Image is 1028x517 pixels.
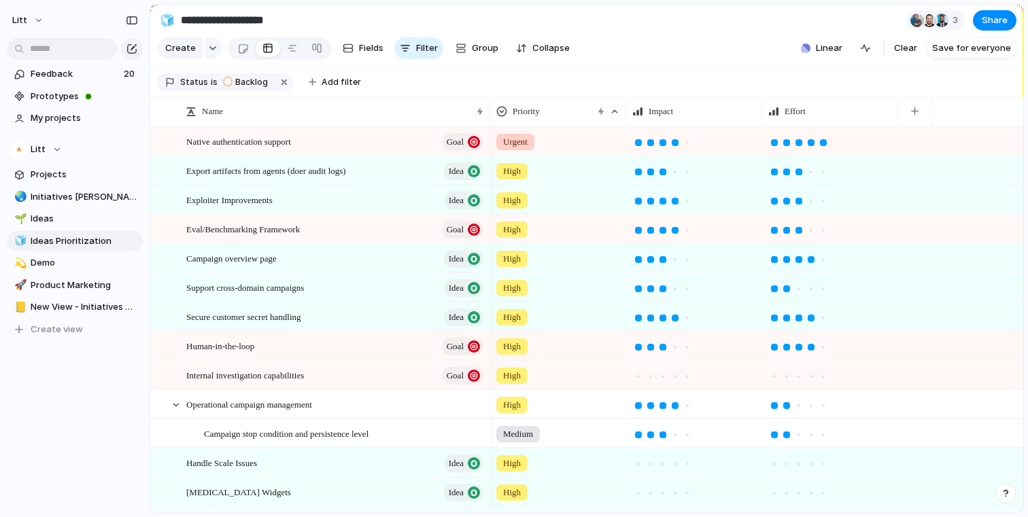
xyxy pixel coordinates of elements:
span: High [503,486,521,499]
span: Idea [449,162,464,181]
span: Ideas [31,212,138,226]
span: Product Marketing [31,279,138,292]
span: Goal [447,220,464,239]
button: Goal [442,221,483,238]
span: Prototypes [31,90,138,103]
span: High [503,398,521,412]
span: Export artifacts from agents (doer audit logs) [186,162,346,178]
button: Fields [337,37,389,59]
button: 🧊 [12,234,26,248]
span: Ideas Prioritization [31,234,138,248]
button: Idea [444,192,483,209]
span: 3 [953,14,962,27]
span: Operational campaign management [186,396,312,412]
span: High [503,281,521,295]
span: [MEDICAL_DATA] Widgets [186,484,291,499]
span: Goal [447,366,464,385]
button: Save for everyone [927,37,1016,59]
button: Create [157,37,203,59]
a: 🧊Ideas Prioritization [7,231,143,251]
button: Collapse [511,37,575,59]
span: Idea [449,454,464,473]
span: Share [982,14,1008,27]
span: Campaign overview page [186,250,277,266]
span: 20 [124,67,137,81]
span: My projects [31,111,138,125]
span: Projects [31,168,138,181]
span: is [211,76,218,88]
div: 🚀 [14,277,24,293]
button: Goal [442,133,483,151]
span: Feedback [31,67,120,81]
span: Secure customer secret handling [186,308,301,324]
button: Idea [444,308,483,326]
span: Demo [31,256,138,270]
div: 🌱Ideas [7,209,143,229]
div: 🌱 [14,211,24,227]
span: High [503,194,521,207]
button: 🌱 [12,212,26,226]
span: Initiatives [PERSON_NAME] [31,190,138,204]
span: Human-in-the-loop [186,338,254,353]
span: Litt [31,143,46,156]
span: Backlog [235,76,268,88]
button: Create view [7,319,143,340]
span: Idea [449,249,464,268]
button: 🌏 [12,190,26,204]
span: Native authentication support [186,133,291,149]
span: Linear [816,41,842,55]
div: 💫 [14,255,24,271]
span: Name [202,105,223,118]
button: Backlog [219,75,276,90]
span: Internal investigation capabilities [186,367,304,382]
span: Goal [447,337,464,356]
span: Goal [447,132,464,151]
span: High [503,310,521,324]
button: 📒 [12,300,26,314]
button: Idea [444,250,483,268]
span: Filter [416,41,438,55]
span: High [503,457,521,470]
a: Prototypes [7,86,143,107]
button: is [208,75,220,90]
a: 💫Demo [7,253,143,273]
span: Idea [449,191,464,210]
a: 📒New View - Initiatives and Goals [7,297,143,317]
span: Effort [785,105,806,118]
button: Idea [444,454,483,472]
button: Idea [444,279,483,297]
button: Share [973,10,1016,31]
span: Litt [12,14,27,27]
button: Goal [442,367,483,385]
button: Litt [7,139,143,160]
a: Feedback20 [7,64,143,84]
span: Medium [503,427,533,441]
button: 🧊 [156,10,178,31]
a: 🚀Product Marketing [7,275,143,296]
button: Filter [394,37,443,59]
span: Create view [31,323,83,336]
span: High [503,164,521,178]
span: Add filter [322,76,361,88]
span: Impact [649,105,673,118]
div: 🌏Initiatives [PERSON_NAME] [7,187,143,207]
span: Clear [894,41,917,55]
div: 🌏 [14,189,24,204]
button: Clear [889,37,923,59]
span: Urgent [503,135,528,149]
span: Eval/Benchmarking Framework [186,221,300,236]
span: Save for everyone [932,41,1011,55]
button: Add filter [301,73,369,92]
a: Projects [7,164,143,185]
span: New View - Initiatives and Goals [31,300,138,314]
a: My projects [7,108,143,128]
span: High [503,369,521,382]
span: Priority [513,105,540,118]
span: Idea [449,483,464,502]
span: Campaign stop condition and persistence level [204,425,369,441]
span: Group [472,41,498,55]
button: Idea [444,484,483,501]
